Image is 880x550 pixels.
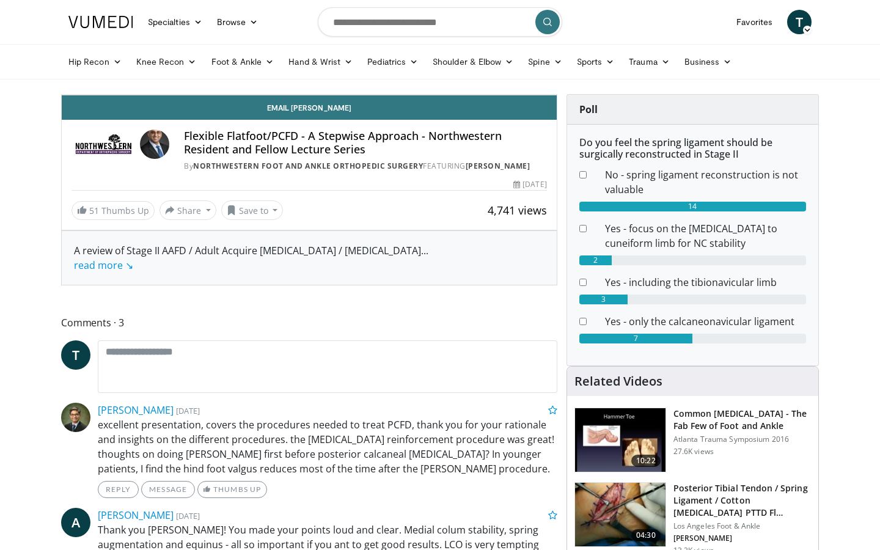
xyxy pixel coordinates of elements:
[129,50,204,74] a: Knee Recon
[579,202,806,211] div: 14
[141,10,210,34] a: Specialties
[176,510,200,521] small: [DATE]
[193,161,423,171] a: Northwestern Foot and Ankle Orthopedic Surgery
[184,161,546,172] div: By FEATURING
[62,95,557,120] a: Email [PERSON_NAME]
[513,179,546,190] div: [DATE]
[98,508,174,522] a: [PERSON_NAME]
[729,10,780,34] a: Favorites
[204,50,282,74] a: Foot & Ankle
[98,417,557,476] p: excellent presentation, covers the procedures needed to treat PCFD, thank you for your rationale ...
[575,483,665,546] img: 31d347b7-8cdb-4553-8407-4692467e4576.150x105_q85_crop-smart_upscale.jpg
[579,255,612,265] div: 2
[74,243,544,273] div: A review of Stage II AAFD / Adult Acquire [MEDICAL_DATA] / [MEDICAL_DATA]
[579,334,693,343] div: 7
[68,16,133,28] img: VuMedi Logo
[425,50,521,74] a: Shoulder & Elbow
[61,508,90,537] a: A
[71,130,135,159] img: Northwestern Foot and Ankle Orthopedic Surgery
[575,408,665,472] img: 4559c471-f09d-4bda-8b3b-c296350a5489.150x105_q85_crop-smart_upscale.jpg
[673,408,811,432] h3: Common [MEDICAL_DATA] - The Fab Few of Foot and Ankle
[61,50,129,74] a: Hip Recon
[673,435,811,444] p: Atlanta Trauma Symposium 2016
[98,481,139,498] a: Reply
[74,258,133,272] a: read more ↘
[221,200,284,220] button: Save to
[570,50,622,74] a: Sports
[596,221,815,251] dd: Yes - focus on the [MEDICAL_DATA] to cuneiform limb for NC stability
[71,201,155,220] a: 51 Thumbs Up
[184,130,546,156] h4: Flexible Flatfoot/PCFD - A Stepwise Approach - Northwestern Resident and Fellow Lecture Series
[579,137,806,160] h6: Do you feel the spring ligament should be surgically reconstructed in Stage II
[579,295,628,304] div: 3
[61,403,90,432] img: Avatar
[631,529,661,541] span: 04:30
[159,200,216,220] button: Share
[621,50,677,74] a: Trauma
[197,481,266,498] a: Thumbs Up
[574,408,811,472] a: 10:22 Common [MEDICAL_DATA] - The Fab Few of Foot and Ankle Atlanta Trauma Symposium 2016 27.6K v...
[61,340,90,370] a: T
[360,50,425,74] a: Pediatrics
[673,521,811,531] p: Los Angeles Foot & Ankle
[318,7,562,37] input: Search topics, interventions
[281,50,360,74] a: Hand & Wrist
[89,205,99,216] span: 51
[488,203,547,218] span: 4,741 views
[521,50,569,74] a: Spine
[596,314,815,329] dd: Yes - only the calcaneonavicular ligament
[141,481,195,498] a: Message
[631,455,661,467] span: 10:22
[176,405,200,416] small: [DATE]
[574,374,662,389] h4: Related Videos
[787,10,812,34] a: T
[677,50,739,74] a: Business
[596,167,815,197] dd: No - spring ligament reconstruction is not valuable
[210,10,266,34] a: Browse
[673,447,714,457] p: 27.6K views
[673,482,811,519] h3: Posterior Tibial Tendon / Spring Ligament / Cotton [MEDICAL_DATA] PTTD Fl…
[98,403,174,417] a: [PERSON_NAME]
[74,244,428,272] span: ...
[596,275,815,290] dd: Yes - including the tibionavicular limb
[466,161,530,171] a: [PERSON_NAME]
[579,103,598,116] strong: Poll
[673,533,811,543] p: [PERSON_NAME]
[140,130,169,159] img: Avatar
[61,315,557,331] span: Comments 3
